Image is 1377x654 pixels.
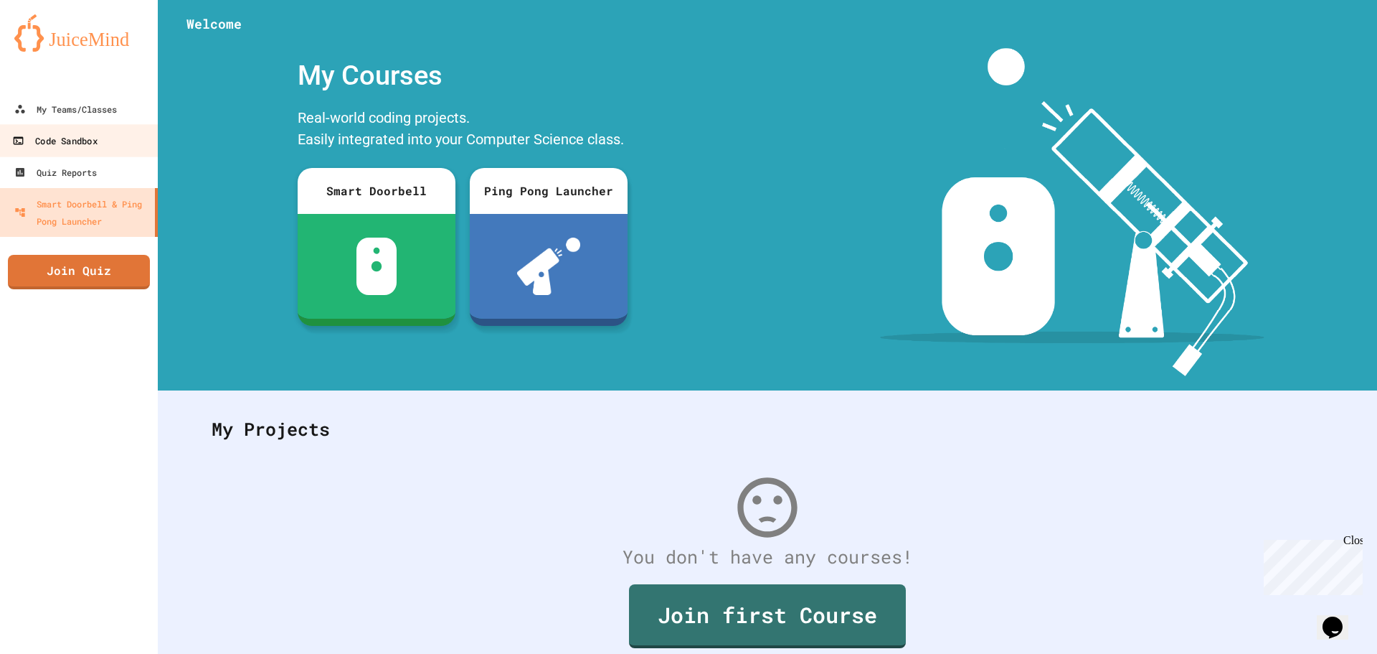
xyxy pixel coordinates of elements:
[8,255,150,289] a: Join Quiz
[290,48,635,103] div: My Courses
[1258,534,1363,595] iframe: chat widget
[298,168,455,214] div: Smart Doorbell
[290,103,635,157] div: Real-world coding projects. Easily integrated into your Computer Science class.
[880,48,1264,376] img: banner-image-my-projects.png
[629,584,906,648] a: Join first Course
[470,168,628,214] div: Ping Pong Launcher
[14,195,149,230] div: Smart Doorbell & Ping Pong Launcher
[1317,597,1363,640] iframe: chat widget
[356,238,397,295] img: sdb-white.svg
[14,164,97,181] div: Quiz Reports
[6,6,99,91] div: Chat with us now!Close
[197,543,1338,571] div: You don't have any courses!
[12,132,97,150] div: Code Sandbox
[517,238,581,295] img: ppl-with-ball.png
[14,14,143,52] img: logo-orange.svg
[197,401,1338,457] div: My Projects
[14,101,117,118] div: My Teams/Classes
